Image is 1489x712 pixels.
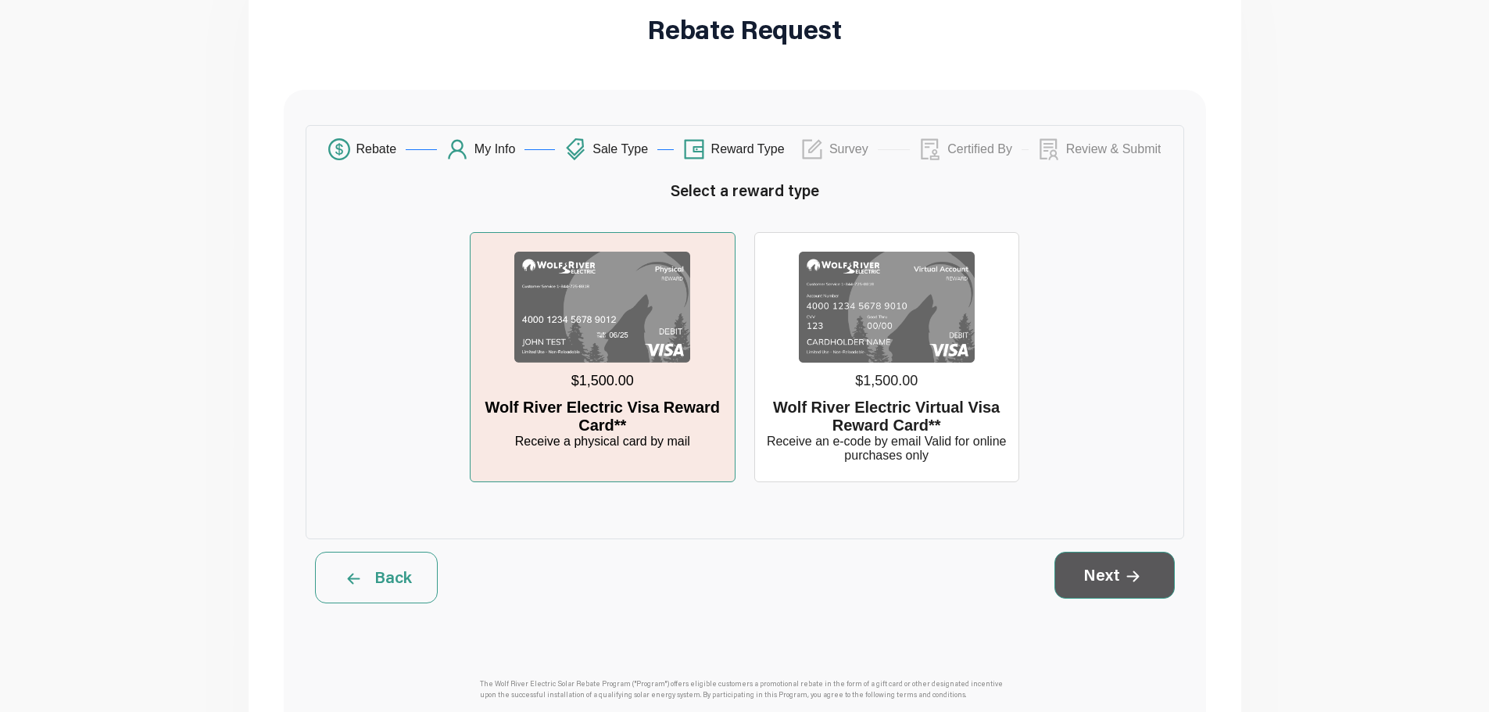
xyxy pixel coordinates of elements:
div: Reward Type [711,138,794,160]
div: My Info [474,138,524,160]
h1: Rebate Request [647,16,841,42]
span: audit [919,138,941,160]
div: Survey [829,138,878,160]
div: Rebate [356,138,406,160]
div: Certified By [947,138,1022,160]
button: Next [1054,552,1175,599]
span: dollar [328,138,350,160]
div: Sale Type [592,138,657,160]
img: prepaid-card-virtual.png [799,252,975,363]
div: Receive a physical card by mail [477,435,728,449]
img: prepaid-card-physical.png [514,252,690,363]
span: solution [1038,138,1060,160]
div: $1,500.00 [761,363,1012,399]
div: $1,500.00 [477,363,728,399]
div: Wolf River Electric Visa Reward Card** [477,399,728,435]
span: form [801,138,823,160]
span: tags [564,138,586,160]
h5: Select a reward type [328,181,1161,199]
button: Back [315,552,438,603]
div: The Wolf River Electric Solar Rebate Program ("Program") offers eligible customers a promotional ... [480,672,1009,707]
div: Receive an e-code by email Valid for online purchases only [761,435,1012,463]
div: Wolf River Electric Virtual Visa Reward Card** [761,399,1012,435]
span: user [446,138,468,160]
div: Review & Submit [1066,138,1161,160]
span: wallet [683,138,705,160]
